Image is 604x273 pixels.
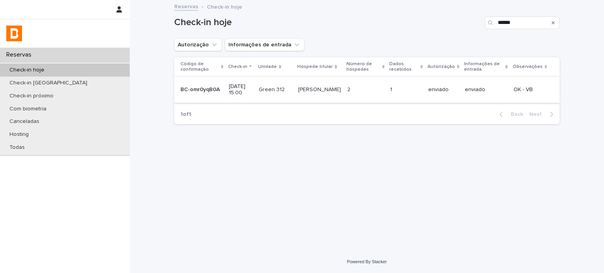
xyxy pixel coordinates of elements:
[174,38,222,51] button: Autorização
[3,93,60,99] p: Check-in próximo
[3,144,31,151] p: Todas
[228,62,247,71] p: Check-in
[3,131,35,138] p: Hosting
[174,105,197,124] p: 1 of 1
[390,85,394,93] p: 1
[389,60,418,74] p: Dados recebidos
[493,111,526,118] button: Back
[526,111,560,118] button: Next
[207,2,242,11] p: Check-in hoje
[259,85,286,93] p: Green 312
[298,85,343,93] p: Isabela Oliveira
[6,26,22,41] img: zVaNuJHRTjyIjT5M9Xd5
[3,80,94,86] p: Check-in [GEOGRAPHIC_DATA]
[464,60,503,74] p: Informações de entrada
[174,2,198,11] a: Reservas
[485,16,560,29] input: Search
[347,259,387,264] a: Powered By Stacker
[229,83,252,97] p: [DATE] 15:00
[3,51,38,59] p: Reservas
[3,67,51,73] p: Check-in hoje
[297,62,333,71] p: Hóspede titular
[174,17,482,28] h1: Check-in hoje
[174,77,560,103] tr: BC-omr0yqB0ABC-omr0yqB0A [DATE] 15:00Green 312Green 312 [PERSON_NAME][PERSON_NAME] 22 11 enviadoe...
[465,86,507,93] p: enviado
[225,38,304,51] button: Informações de entrada
[3,118,46,125] p: Canceladas
[514,86,547,93] p: OK - VB
[346,60,380,74] p: Número de hóspedes
[428,86,459,93] p: enviado
[513,62,543,71] p: Observações
[258,62,277,71] p: Unidade
[529,112,547,117] span: Next
[180,60,219,74] p: Código de confirmação
[180,85,221,93] p: BC-omr0yqB0A
[347,85,352,93] p: 2
[3,106,53,112] p: Com biometria
[506,112,523,117] span: Back
[427,62,455,71] p: Autorização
